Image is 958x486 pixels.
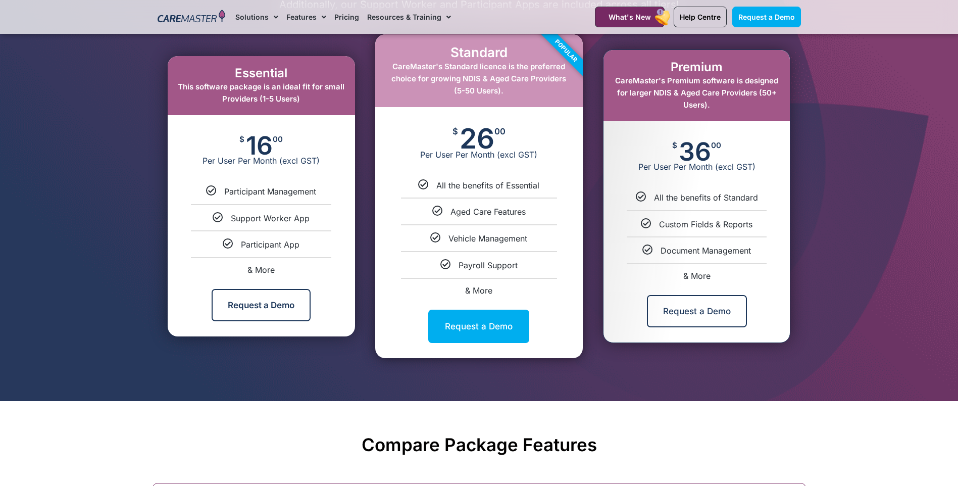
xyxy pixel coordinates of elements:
[614,60,780,75] h2: Premium
[603,162,790,172] span: Per User Per Month (excl GST)
[224,186,316,197] span: Participant Management
[428,310,529,343] a: Request a Demo
[459,260,518,270] span: Payroll Support
[178,66,345,81] h2: Essential
[212,289,311,321] a: Request a Demo
[595,7,665,27] a: What's New
[732,7,801,27] a: Request a Demo
[661,246,751,256] span: Document Management
[711,141,721,149] span: 00
[654,192,758,203] span: All the benefits of Standard
[246,135,273,156] span: 16
[683,271,711,281] span: & More
[609,13,651,21] span: What's New
[273,135,283,143] span: 00
[375,150,583,160] span: Per User Per Month (excl GST)
[391,62,566,95] span: CareMaster's Standard licence is the preferred choice for growing NDIS & Aged Care Providers (5-5...
[178,82,344,104] span: This software package is an ideal fit for small Providers (1-5 Users)
[231,213,310,223] span: Support Worker App
[647,295,747,327] a: Request a Demo
[450,207,526,217] span: Aged Care Features
[241,239,299,250] span: Participant App
[672,141,677,149] span: $
[738,13,795,21] span: Request a Demo
[679,141,711,162] span: 36
[615,76,778,110] span: CareMaster's Premium software is designed for larger NDIS & Aged Care Providers (50+ Users).
[465,285,492,296] span: & More
[385,44,573,60] h2: Standard
[460,127,494,150] span: 26
[452,127,458,136] span: $
[247,265,275,275] span: & More
[674,7,727,27] a: Help Centre
[680,13,721,21] span: Help Centre
[659,219,752,229] span: Custom Fields & Reports
[168,156,355,166] span: Per User Per Month (excl GST)
[448,233,527,244] span: Vehicle Management
[436,180,539,190] span: All the benefits of Essential
[158,10,226,25] img: CareMaster Logo
[239,135,244,143] span: $
[158,434,801,455] h2: Compare Package Features
[494,127,506,136] span: 00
